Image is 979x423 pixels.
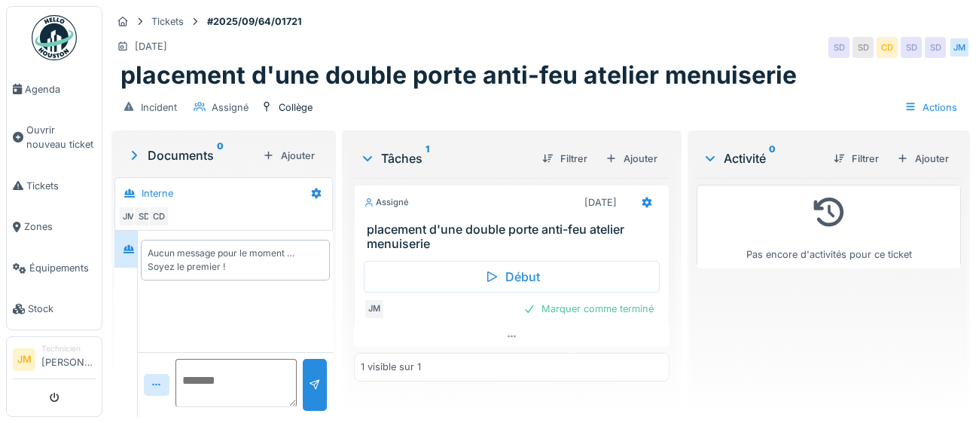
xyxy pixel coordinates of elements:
div: Incident [141,100,177,115]
span: Agenda [25,82,96,97]
div: Ajouter [891,149,955,169]
a: Ouvrir nouveau ticket [7,110,102,166]
div: Technicien [41,343,96,354]
div: Documents [127,146,257,164]
div: Tâches [360,149,530,167]
span: Tickets [26,179,96,193]
sup: 0 [769,149,776,167]
li: JM [13,348,35,371]
div: [DATE] [135,39,167,54]
img: Badge_color-CXgf-gQk.svg [32,15,77,60]
div: Tickets [151,14,184,29]
div: Actions [898,97,964,118]
div: [DATE] [584,195,617,210]
div: SD [133,206,154,227]
sup: 1 [425,149,429,167]
a: Zones [7,207,102,248]
div: SD [852,37,874,58]
div: Aucun message pour le moment … Soyez le premier ! [148,247,323,274]
a: Équipements [7,247,102,289]
h3: placement d'une double porte anti-feu atelier menuiserie [367,222,663,251]
div: Collège [279,100,313,115]
div: Ajouter [257,146,321,166]
sup: 0 [217,146,224,164]
span: Équipements [29,261,96,275]
div: Ajouter [599,149,663,169]
div: SD [901,37,922,58]
strong: #2025/09/64/01721 [201,14,308,29]
div: Interne [142,186,173,201]
div: Pas encore d'activités pour ce ticket [706,192,951,262]
div: JM [118,206,139,227]
div: JM [949,37,970,58]
div: Filtrer [536,149,593,169]
a: Agenda [7,69,102,110]
div: CD [148,206,169,227]
div: JM [364,299,385,320]
span: Ouvrir nouveau ticket [26,123,96,152]
div: SD [925,37,946,58]
span: Stock [28,302,96,316]
h1: placement d'une double porte anti-feu atelier menuiserie [120,61,797,90]
div: Assigné [212,100,249,115]
div: Début [364,261,660,293]
div: Assigné [364,196,409,209]
div: CD [877,37,898,58]
div: Filtrer [828,149,885,169]
div: Marquer comme terminé [517,299,660,319]
div: SD [828,37,849,58]
div: 1 visible sur 1 [361,360,421,374]
div: Activité [703,149,822,167]
a: Tickets [7,165,102,207]
a: Stock [7,289,102,330]
li: [PERSON_NAME] [41,343,96,375]
a: JM Technicien[PERSON_NAME] [13,343,96,379]
span: Zones [24,219,96,234]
